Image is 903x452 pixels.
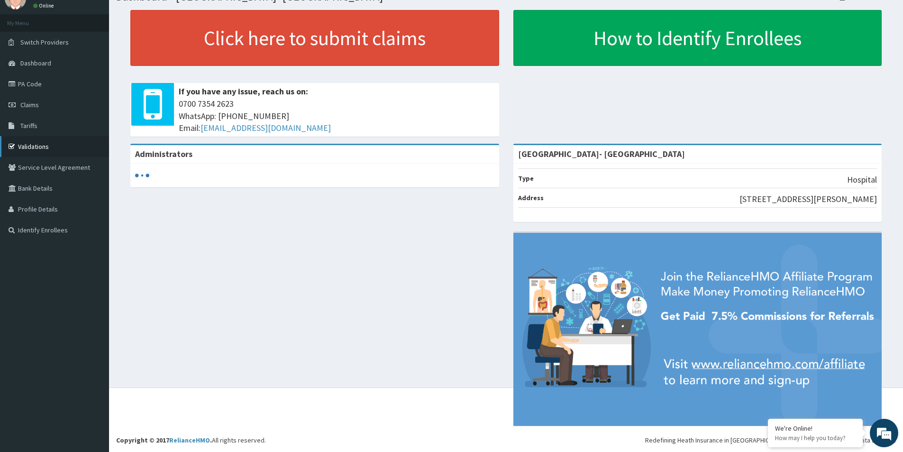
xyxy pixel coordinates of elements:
p: How may I help you today? [775,434,856,442]
b: Type [518,174,534,183]
span: Tariffs [20,121,37,130]
strong: Copyright © 2017 . [116,436,212,444]
p: Hospital [847,174,877,186]
a: Click here to submit claims [130,10,499,66]
b: Address [518,194,544,202]
svg: audio-loading [135,168,149,183]
span: 0700 7354 2623 WhatsApp: [PHONE_NUMBER] Email: [179,98,494,134]
span: Dashboard [20,59,51,67]
span: Claims [20,101,39,109]
span: Switch Providers [20,38,69,46]
b: If you have any issue, reach us on: [179,86,308,97]
div: Redefining Heath Insurance in [GEOGRAPHIC_DATA] using Telemedicine and Data Science! [645,435,896,445]
footer: All rights reserved. [109,387,903,452]
strong: [GEOGRAPHIC_DATA]- [GEOGRAPHIC_DATA] [518,148,685,159]
img: provider-team-banner.png [513,233,882,426]
b: Administrators [135,148,192,159]
a: [EMAIL_ADDRESS][DOMAIN_NAME] [201,122,331,133]
div: We're Online! [775,424,856,433]
a: Online [33,2,56,9]
a: RelianceHMO [169,436,210,444]
a: How to Identify Enrollees [513,10,882,66]
p: [STREET_ADDRESS][PERSON_NAME] [739,193,877,205]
